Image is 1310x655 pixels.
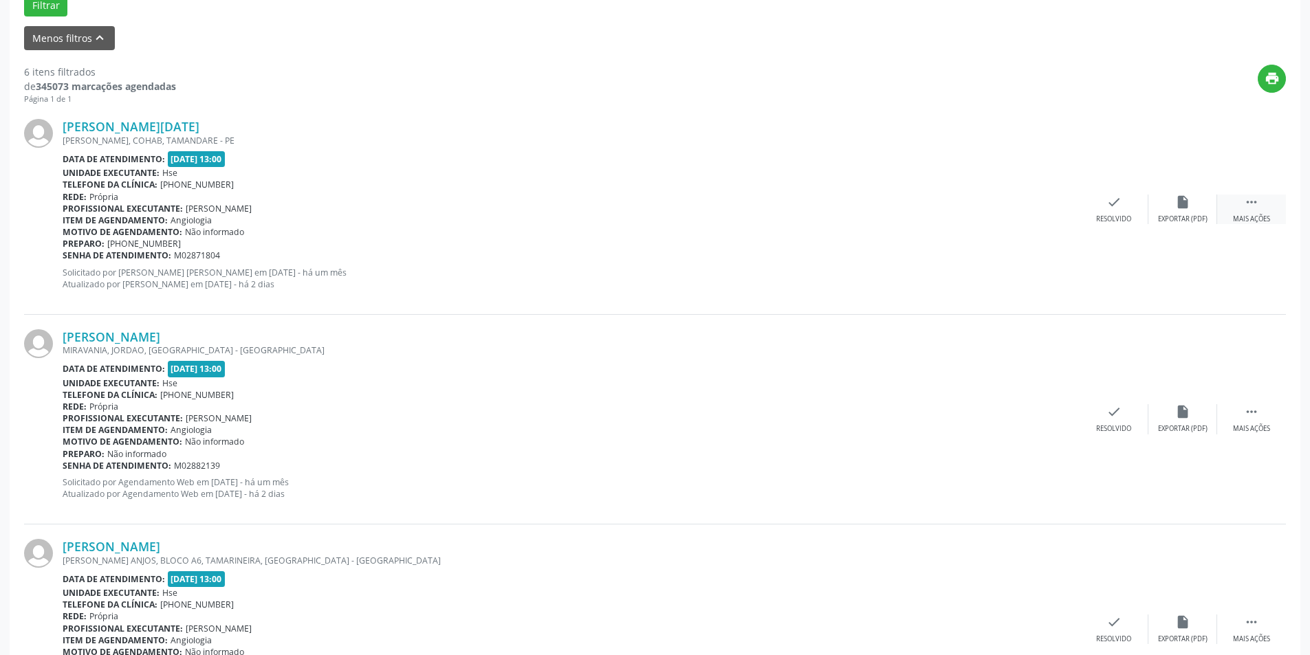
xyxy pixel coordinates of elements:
span: [PHONE_NUMBER] [160,389,234,401]
b: Senha de atendimento: [63,460,171,471]
i:  [1244,404,1259,419]
span: Própria [89,401,118,412]
span: Angiologia [171,634,212,646]
p: Solicitado por [PERSON_NAME] [PERSON_NAME] em [DATE] - há um mês Atualizado por [PERSON_NAME] em ... [63,267,1080,290]
div: Resolvido [1096,424,1131,434]
i: check [1106,614,1122,630]
span: M02882139 [174,460,220,471]
i: insert_drive_file [1175,195,1190,210]
div: de [24,79,176,93]
span: Angiologia [171,214,212,226]
b: Motivo de agendamento: [63,226,182,238]
div: Resolvido [1096,214,1131,224]
b: Item de agendamento: [63,634,168,646]
b: Preparo: [63,238,105,249]
div: 6 itens filtrados [24,65,176,79]
i: insert_drive_file [1175,614,1190,630]
span: [PERSON_NAME] [186,623,252,634]
i: check [1106,404,1122,419]
span: [PHONE_NUMBER] [160,599,234,610]
b: Telefone da clínica: [63,599,157,610]
span: [PERSON_NAME] [186,203,252,214]
span: [PERSON_NAME] [186,412,252,424]
span: Não informado [107,448,166,460]
div: Mais ações [1233,634,1270,644]
img: img [24,329,53,358]
button: Menos filtroskeyboard_arrow_up [24,26,115,50]
b: Profissional executante: [63,412,183,424]
span: Hse [162,167,177,179]
div: Mais ações [1233,214,1270,224]
strong: 345073 marcações agendadas [36,80,176,93]
span: Própria [89,610,118,622]
div: Resolvido [1096,634,1131,644]
span: Própria [89,191,118,203]
i: insert_drive_file [1175,404,1190,419]
b: Unidade executante: [63,377,160,389]
b: Rede: [63,191,87,203]
span: [DATE] 13:00 [168,571,226,587]
div: MIRAVANIA, JORDAO, [GEOGRAPHIC_DATA] - [GEOGRAPHIC_DATA] [63,344,1080,356]
div: Exportar (PDF) [1158,424,1208,434]
b: Data de atendimento: [63,363,165,375]
span: [PHONE_NUMBER] [107,238,181,249]
a: [PERSON_NAME][DATE] [63,119,199,134]
img: img [24,539,53,568]
span: Não informado [185,436,244,447]
b: Rede: [63,401,87,412]
span: [DATE] 13:00 [168,151,226,167]
a: [PERSON_NAME] [63,329,160,344]
b: Telefone da clínica: [63,179,157,190]
span: Hse [162,377,177,389]
div: Página 1 de 1 [24,93,176,105]
a: [PERSON_NAME] [63,539,160,554]
p: Solicitado por Agendamento Web em [DATE] - há um mês Atualizado por Agendamento Web em [DATE] - h... [63,476,1080,500]
span: Não informado [185,226,244,238]
button: print [1258,65,1286,93]
b: Motivo de agendamento: [63,436,182,447]
div: Exportar (PDF) [1158,214,1208,224]
div: [PERSON_NAME], COHAB, TAMANDARE - PE [63,135,1080,146]
b: Senha de atendimento: [63,249,171,261]
span: [DATE] 13:00 [168,361,226,377]
span: [PHONE_NUMBER] [160,179,234,190]
b: Unidade executante: [63,587,160,599]
b: Item de agendamento: [63,214,168,226]
span: Angiologia [171,424,212,436]
i:  [1244,195,1259,210]
b: Profissional executante: [63,623,183,634]
b: Rede: [63,610,87,622]
div: Exportar (PDF) [1158,634,1208,644]
i: check [1106,195,1122,210]
b: Unidade executante: [63,167,160,179]
div: Mais ações [1233,424,1270,434]
b: Preparo: [63,448,105,460]
i:  [1244,614,1259,630]
div: [PERSON_NAME] ANJOS, BLOCO A6, TAMARINEIRA, [GEOGRAPHIC_DATA] - [GEOGRAPHIC_DATA] [63,555,1080,566]
b: Data de atendimento: [63,153,165,165]
i: print [1265,71,1280,86]
b: Item de agendamento: [63,424,168,436]
img: img [24,119,53,148]
b: Data de atendimento: [63,573,165,585]
b: Telefone da clínica: [63,389,157,401]
i: keyboard_arrow_up [92,30,107,45]
b: Profissional executante: [63,203,183,214]
span: Hse [162,587,177,599]
span: M02871804 [174,249,220,261]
